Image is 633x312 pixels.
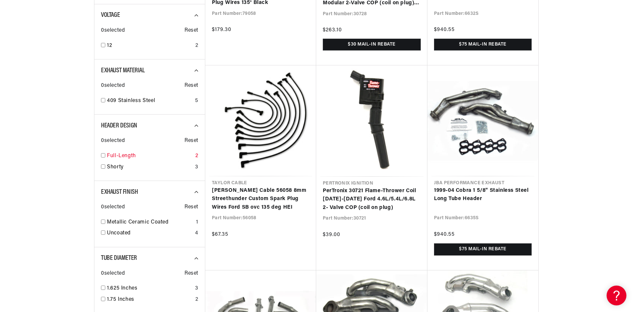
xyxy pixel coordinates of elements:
[195,295,198,304] div: 2
[195,152,198,160] div: 2
[107,97,192,105] a: 409 Stainless Steel
[184,137,198,145] span: Reset
[323,187,421,212] a: PerTronix 30721 Flame-Thrower Coil [DATE]-[DATE] Ford 4.6L/5.4L/6.8L 2- Valve COP (coil on plug)
[101,67,145,74] span: Exhaust Material
[107,152,193,160] a: Full-Length
[195,163,198,172] div: 3
[107,229,192,238] a: Uncoated
[107,284,192,293] a: 1.625 Inches
[101,12,120,18] span: Voltage
[184,269,198,278] span: Reset
[101,189,138,195] span: Exhaust Finish
[184,203,198,212] span: Reset
[195,229,198,238] div: 4
[101,203,125,212] span: 0 selected
[195,284,198,293] div: 3
[195,42,198,50] div: 2
[101,269,125,278] span: 0 selected
[101,122,137,129] span: Header Design
[184,82,198,90] span: Reset
[195,97,198,105] div: 5
[107,295,193,304] a: 1.75 Inches
[107,163,192,172] a: Shorty
[212,187,310,212] a: [PERSON_NAME] Cable 56058 8mm Streethunder Custom Spark Plug Wires Ford SB ovc 135 deg HEI
[101,82,125,90] span: 0 selected
[101,26,125,35] span: 0 selected
[101,137,125,145] span: 0 selected
[107,218,193,227] a: Metallic Ceramic Coated
[107,42,193,50] a: 12
[101,255,137,261] span: Tube Diameter
[184,26,198,35] span: Reset
[196,218,198,227] div: 1
[434,187,532,203] a: 1999-04 Cobra 1 5/8" Stainless Steel Long Tube Header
